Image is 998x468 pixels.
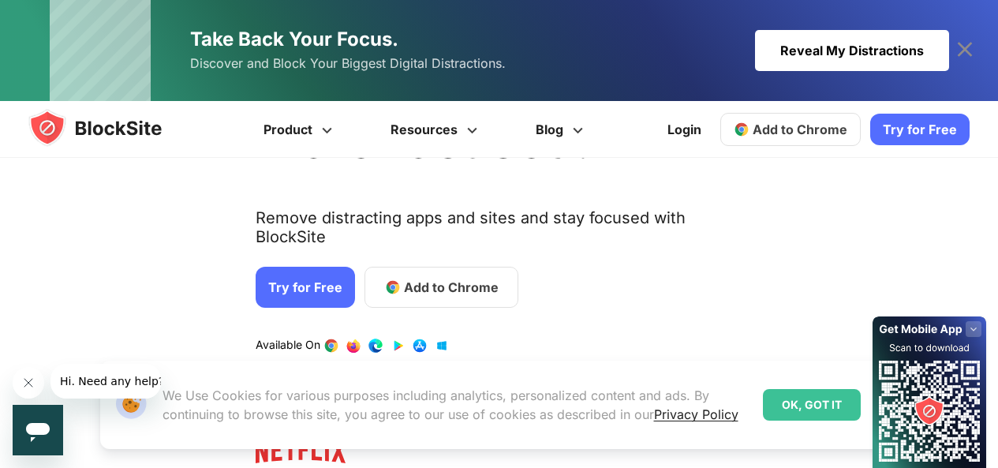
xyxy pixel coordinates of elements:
[9,11,114,24] span: Hi. Need any help?
[720,113,861,146] a: Add to Chrome
[256,267,355,308] a: Try for Free
[190,52,506,75] span: Discover and Block Your Biggest Digital Distractions.
[28,109,192,147] img: blocksite-icon.5d769676.svg
[364,101,509,158] a: Resources
[364,267,518,308] a: Add to Chrome
[404,278,499,297] span: Add to Chrome
[13,367,44,399] iframe: Đóng tin nhắn
[190,28,398,51] span: Take Back Your Focus.
[509,101,615,158] a: Blog
[763,389,861,421] div: OK, GOT IT
[753,122,847,137] span: Add to Chrome
[658,110,711,148] a: Login
[13,405,63,455] iframe: Nút để khởi chạy cửa sổ nhắn tin
[256,208,759,259] text: Remove distracting apps and sites and stay focused with BlockSite
[237,101,364,158] a: Product
[654,406,738,422] a: Privacy Policy
[734,122,749,137] img: chrome-icon.svg
[256,338,320,354] text: Available On
[163,386,750,424] p: We Use Cookies for various purposes including analytics, personalized content and ads. By continu...
[50,364,161,399] iframe: Tin nhắn từ công ty
[755,30,949,71] div: Reveal My Distractions
[870,114,970,145] a: Try for Free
